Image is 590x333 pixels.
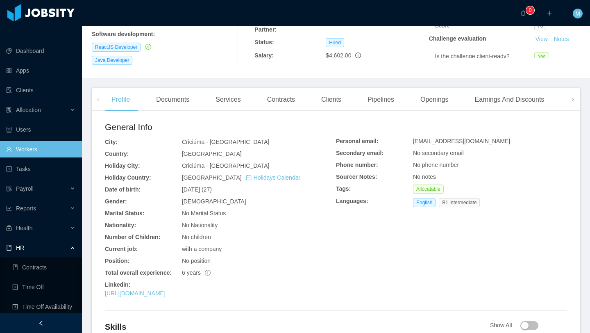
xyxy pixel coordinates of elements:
[534,52,549,61] span: Yes
[6,107,12,113] i: icon: solution
[336,198,368,204] b: Languages:
[413,150,464,156] span: No secondary email
[92,43,141,52] span: ReactJS Developer
[439,198,480,207] span: B1 intermediate
[6,121,75,138] a: icon: robotUsers
[6,225,12,231] i: icon: medicine-box
[105,88,136,111] div: Profile
[105,162,140,169] b: Holiday City:
[551,34,572,44] button: Notes
[205,270,211,276] span: info-circle
[92,56,132,65] span: Java Developer
[336,173,377,180] b: Sourcer Notes:
[6,82,75,98] a: icon: auditClients
[254,52,274,59] b: Salary:
[16,225,32,231] span: Health
[16,185,34,192] span: Payroll
[12,279,75,295] a: icon: profileTime Off
[6,205,12,211] i: icon: line-chart
[105,121,336,134] h2: General Info
[182,222,218,228] span: No Nationality
[315,88,348,111] div: Clients
[150,88,196,111] div: Documents
[182,234,211,240] span: No children
[105,269,172,276] b: Total overall experience:
[182,246,222,252] span: with a company
[182,186,212,193] span: [DATE] (27)
[182,198,246,205] span: [DEMOGRAPHIC_DATA]
[16,107,41,113] span: Allocation
[105,151,129,157] b: Country:
[336,150,383,156] b: Secondary email:
[490,322,538,328] span: Show All
[571,98,575,102] i: icon: right
[105,139,118,145] b: City:
[413,138,510,144] span: [EMAIL_ADDRESS][DOMAIN_NAME]
[6,161,75,177] a: icon: profileTasks
[105,174,151,181] b: Holiday Country:
[468,88,551,111] div: Earnings And Discounts
[435,52,535,61] div: Is the challenge client-ready?
[336,162,378,168] b: Phone number:
[144,43,151,50] a: icon: check-circle
[6,186,12,192] i: icon: file-protect
[6,62,75,79] a: icon: appstoreApps
[96,98,100,102] i: icon: left
[182,139,269,145] span: Criciúma - [GEOGRAPHIC_DATA]
[336,185,351,192] b: Tags:
[92,31,155,37] b: Software development :
[6,141,75,157] a: icon: userWorkers
[105,234,160,240] b: Number of Children:
[6,245,12,251] i: icon: book
[254,39,274,46] b: Status:
[16,244,24,251] span: HR
[326,52,351,59] span: $4,602.00
[12,259,75,276] a: icon: bookContracts
[413,185,444,194] span: Allocatable
[105,246,138,252] b: Current job:
[413,173,436,180] span: No notes
[182,174,300,181] span: [GEOGRAPHIC_DATA]
[246,175,252,180] i: icon: calendar
[105,281,130,288] b: Linkedin:
[182,258,211,264] span: No position
[105,290,166,297] a: [URL][DOMAIN_NAME]
[355,52,361,58] span: info-circle
[105,258,129,264] b: Position:
[533,36,551,42] a: View
[413,198,436,207] span: English
[105,222,136,228] b: Nationality:
[105,186,141,193] b: Date of birth:
[12,299,75,315] a: icon: profileTime Off Availability
[261,88,302,111] div: Contracts
[6,43,75,59] a: icon: pie-chartDashboard
[182,210,226,217] span: No Marital Status
[413,162,459,168] span: No phone number
[429,35,486,42] strong: Challenge evaluation
[182,269,211,276] span: 6 years
[105,210,144,217] b: Marital Status:
[575,9,580,18] span: M
[38,320,44,326] i: icon: left
[182,151,242,157] span: [GEOGRAPHIC_DATA]
[209,88,247,111] div: Services
[16,205,36,212] span: Reports
[414,88,455,111] div: Openings
[145,44,151,50] i: icon: check-circle
[326,38,344,47] span: Hired
[105,321,490,333] h4: Skills
[361,88,401,111] div: Pipelines
[105,198,127,205] b: Gender:
[246,174,300,181] a: icon: calendarHolidays Calendar
[336,138,379,144] b: Personal email:
[182,162,269,169] span: Criciúma - [GEOGRAPHIC_DATA]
